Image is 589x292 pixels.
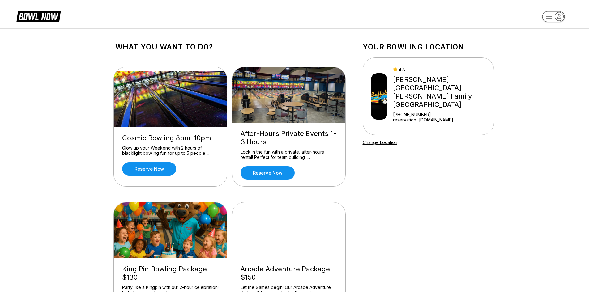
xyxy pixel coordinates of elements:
[241,166,295,180] a: Reserve now
[393,67,491,72] div: 4.8
[241,149,337,160] div: Lock in the fun with a private, after-hours rental! Perfect for team building, ...
[122,134,219,142] div: Cosmic Bowling 8pm-10pm
[122,145,219,156] div: Glow up your Weekend with 2 hours of blacklight bowling fun for up to 5 people ...
[393,112,491,117] div: [PHONE_NUMBER]
[115,43,344,51] h1: What you want to do?
[371,73,388,120] img: Buffaloe Lanes Mebane Family Bowling Center
[363,43,494,51] h1: Your bowling location
[122,162,176,176] a: Reserve now
[122,265,219,281] div: King Pin Bowling Package - $130
[241,265,337,281] div: Arcade Adventure Package - $150
[393,117,491,122] a: reservation...[DOMAIN_NAME]
[393,75,491,109] div: [PERSON_NAME][GEOGRAPHIC_DATA] [PERSON_NAME] Family [GEOGRAPHIC_DATA]
[114,202,228,258] img: King Pin Bowling Package - $130
[241,129,337,146] div: After-Hours Private Events 1-3 Hours
[232,67,346,123] img: After-Hours Private Events 1-3 Hours
[114,71,228,127] img: Cosmic Bowling 8pm-10pm
[363,140,397,145] a: Change Location
[232,202,346,258] img: Arcade Adventure Package - $150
